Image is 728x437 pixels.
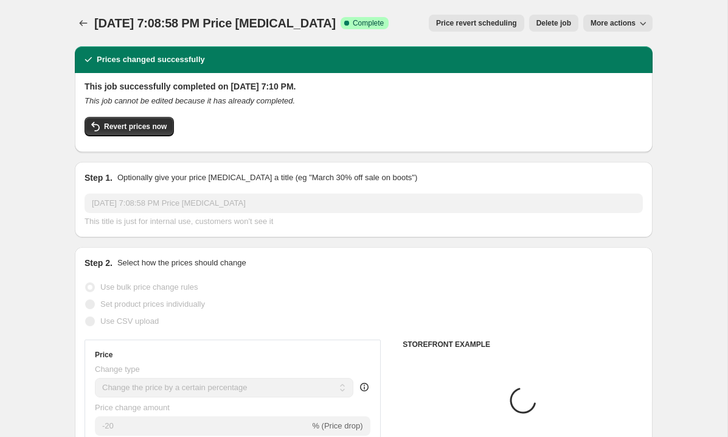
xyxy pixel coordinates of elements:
[100,299,205,309] span: Set product prices individually
[85,194,643,213] input: 30% off holiday sale
[85,80,643,93] h2: This job successfully completed on [DATE] 7:10 PM.
[85,117,174,136] button: Revert prices now
[75,15,92,32] button: Price change jobs
[85,96,295,105] i: This job cannot be edited because it has already completed.
[85,172,113,184] h2: Step 1.
[358,381,370,393] div: help
[583,15,653,32] button: More actions
[85,257,113,269] h2: Step 2.
[85,217,273,226] span: This title is just for internal use, customers won't see it
[94,16,336,30] span: [DATE] 7:08:58 PM Price [MEDICAL_DATA]
[95,403,170,412] span: Price change amount
[100,282,198,292] span: Use bulk price change rules
[104,122,167,131] span: Revert prices now
[117,172,417,184] p: Optionally give your price [MEDICAL_DATA] a title (eg "March 30% off sale on boots")
[403,340,643,349] h6: STOREFRONT EXAMPLE
[95,365,140,374] span: Change type
[436,18,517,28] span: Price revert scheduling
[312,421,362,430] span: % (Price drop)
[95,350,113,360] h3: Price
[536,18,571,28] span: Delete job
[429,15,524,32] button: Price revert scheduling
[100,316,159,326] span: Use CSV upload
[117,257,246,269] p: Select how the prices should change
[95,416,310,436] input: -15
[97,54,205,66] h2: Prices changed successfully
[591,18,636,28] span: More actions
[353,18,384,28] span: Complete
[529,15,578,32] button: Delete job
